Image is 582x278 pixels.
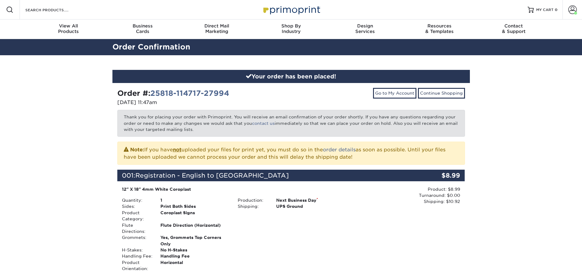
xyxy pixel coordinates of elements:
a: Shop ByIndustry [254,20,328,39]
span: Contact [477,23,551,29]
img: Primoprint [261,3,322,16]
span: Business [105,23,180,29]
div: Coroplast Signs [156,210,233,222]
div: Your order has been placed! [112,70,470,83]
div: H-Stakes: [117,247,156,253]
div: Grommets: [117,234,156,247]
div: & Templates [402,23,477,34]
div: UPS Ground [272,203,349,209]
a: order details [323,147,356,153]
a: View AllProducts [31,20,106,39]
b: not [173,147,181,153]
span: Design [328,23,402,29]
span: MY CART [536,7,554,13]
h2: Order Confirmation [108,42,474,53]
a: BusinessCards [105,20,180,39]
span: Registration - English to [GEOGRAPHIC_DATA] [135,172,289,179]
div: & Support [477,23,551,34]
span: Shop By [254,23,328,29]
strong: Note: [130,147,144,153]
div: Marketing [180,23,254,34]
span: 0 [555,8,558,12]
a: Go to My Account [373,88,416,98]
input: SEARCH PRODUCTS..... [25,6,84,13]
div: Horizontal [156,259,233,272]
div: Industry [254,23,328,34]
span: View All [31,23,106,29]
div: Services [328,23,402,34]
div: Products [31,23,106,34]
div: Quantity: [117,197,156,203]
a: Direct MailMarketing [180,20,254,39]
div: Handling Fee [156,253,233,259]
div: Cards [105,23,180,34]
a: 25818-114717-27994 [150,89,229,98]
div: Flute Directions: [117,222,156,235]
div: 12" X 18" 4mm White Coroplast [122,186,345,192]
div: Product Category: [117,210,156,222]
p: [DATE] 11:47am [117,99,287,106]
div: $8.99 [407,170,465,181]
p: If you have uploaded your files for print yet, you must do so in the as soon as possible. Until y... [124,146,459,161]
p: Thank you for placing your order with Primoprint. You will receive an email confirmation of your ... [117,110,465,136]
div: Product Orientation: [117,259,156,272]
div: Shipping: [233,203,272,209]
div: Production: [233,197,272,203]
a: Resources& Templates [402,20,477,39]
a: Continue Shopping [418,88,465,98]
a: contact us [252,121,275,126]
div: Next Business Day [272,197,349,203]
span: Resources [402,23,477,29]
div: 001: [117,170,407,181]
span: Direct Mail [180,23,254,29]
div: Print Both Sides [156,203,233,209]
div: Yes, Grommets Top Corners Only [156,234,233,247]
div: 1 [156,197,233,203]
a: DesignServices [328,20,402,39]
div: Sides: [117,203,156,209]
a: Contact& Support [477,20,551,39]
strong: Order #: [117,89,229,98]
div: Product: $8.99 Turnaround: $0.00 Shipping: $10.92 [349,186,460,205]
div: Handling Fee: [117,253,156,259]
div: No H-Stakes [156,247,233,253]
div: Flute Direction (Horizontal) [156,222,233,235]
